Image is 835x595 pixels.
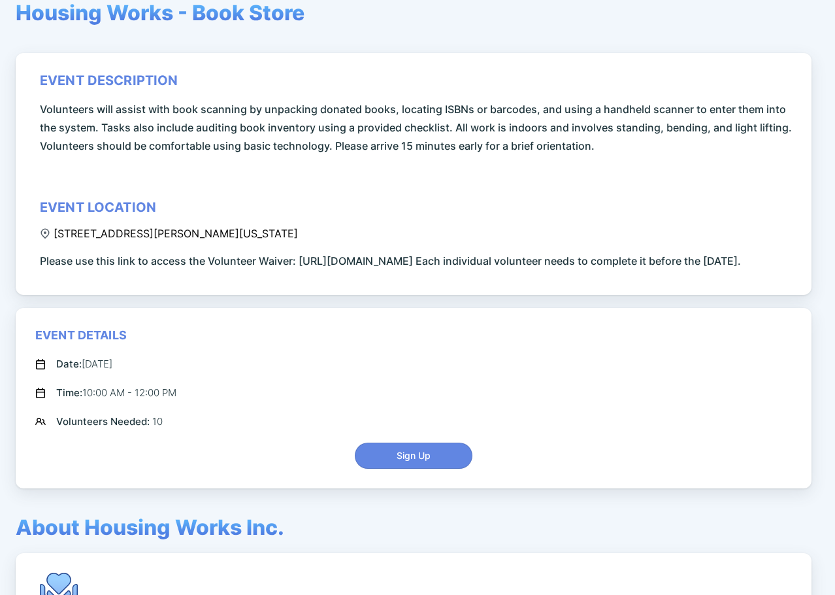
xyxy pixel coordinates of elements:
span: Sign Up [397,449,431,462]
div: [DATE] [56,356,112,372]
span: Volunteers will assist with book scanning by unpacking donated books, locating ISBNs or barcodes,... [40,100,792,155]
div: Event Details [35,328,127,343]
div: [STREET_ADDRESS][PERSON_NAME][US_STATE] [40,227,298,240]
span: Volunteers Needed: [56,415,152,428]
div: event description [40,73,178,88]
button: Sign Up [355,443,472,469]
span: Date: [56,358,82,370]
span: Please use this link to access the Volunteer Waiver: [URL][DOMAIN_NAME] Each individual volunteer... [40,252,741,270]
div: event location [40,199,156,215]
span: Time: [56,386,82,399]
div: 10:00 AM - 12:00 PM [56,385,176,401]
div: 10 [56,414,163,430]
span: About Housing Works Inc. [16,515,284,540]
